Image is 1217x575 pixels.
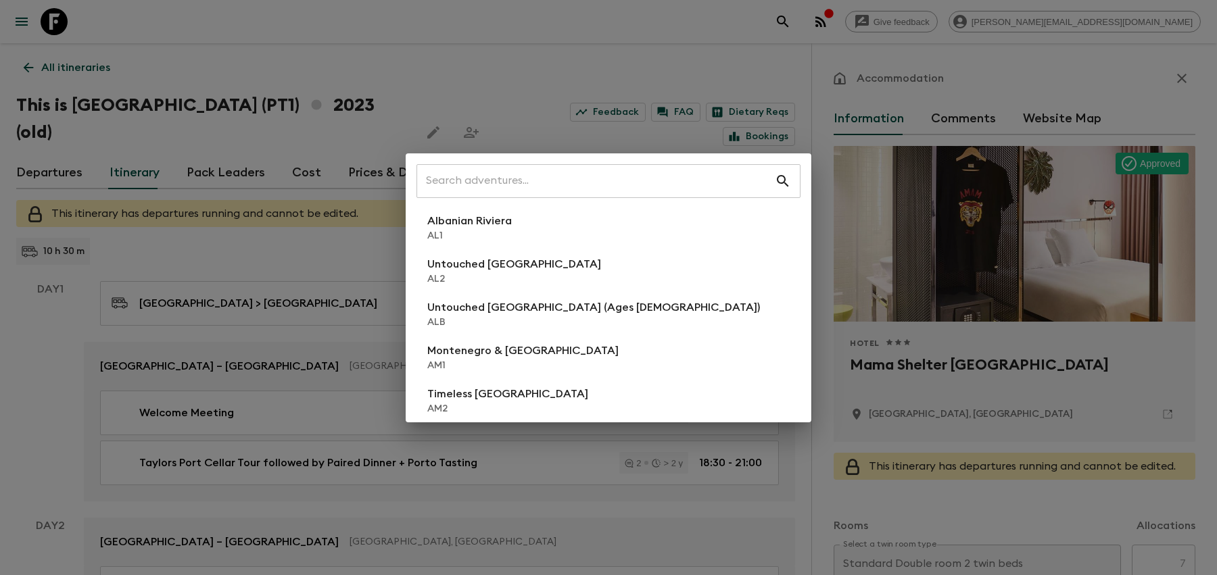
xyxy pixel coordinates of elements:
[427,299,760,316] p: Untouched [GEOGRAPHIC_DATA] (Ages [DEMOGRAPHIC_DATA])
[427,359,619,372] p: AM1
[427,343,619,359] p: Montenegro & [GEOGRAPHIC_DATA]
[427,229,512,243] p: AL1
[416,162,775,200] input: Search adventures...
[427,402,588,416] p: AM2
[427,213,512,229] p: Albanian Riviera
[427,272,601,286] p: AL2
[427,386,588,402] p: Timeless [GEOGRAPHIC_DATA]
[427,256,601,272] p: Untouched [GEOGRAPHIC_DATA]
[427,316,760,329] p: ALB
